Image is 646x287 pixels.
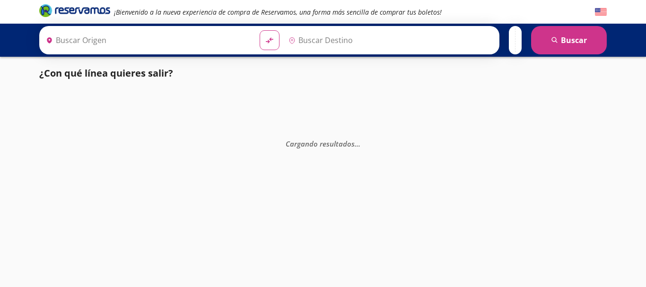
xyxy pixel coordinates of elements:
[286,139,360,148] em: Cargando resultados
[595,6,607,18] button: English
[358,139,360,148] span: .
[531,26,607,54] button: Buscar
[39,3,110,17] i: Brand Logo
[114,8,442,17] em: ¡Bienvenido a la nueva experiencia de compra de Reservamos, una forma más sencilla de comprar tus...
[39,3,110,20] a: Brand Logo
[39,66,173,80] p: ¿Con qué línea quieres salir?
[357,139,358,148] span: .
[42,28,252,52] input: Buscar Origen
[285,28,495,52] input: Buscar Destino
[355,139,357,148] span: .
